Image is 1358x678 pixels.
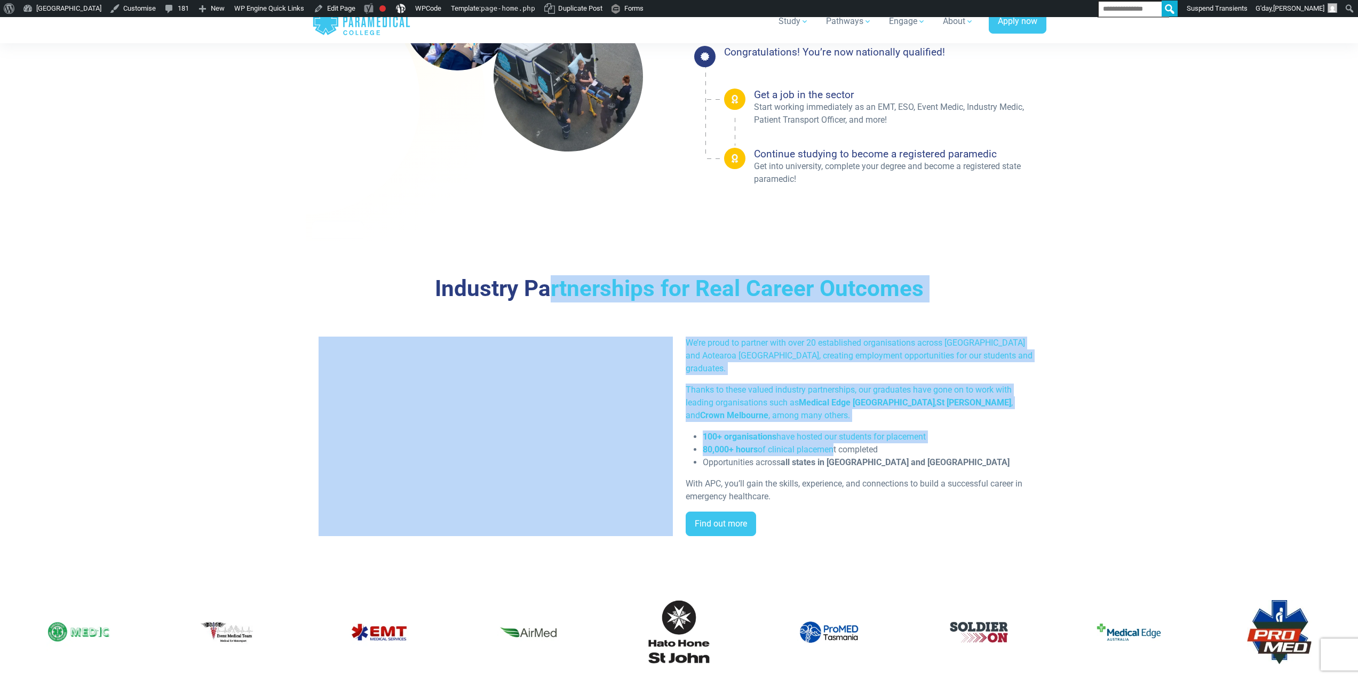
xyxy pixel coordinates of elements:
div: 8 / 60 [162,592,296,673]
div: 7 / 60 [12,592,146,673]
img: Logo [1097,600,1161,664]
a: Find out more [686,512,756,536]
h4: Continue studying to become a registered paramedic [754,148,1046,160]
img: Logo [47,600,111,664]
p: With APC, you’ll gain the skills, experience, and connections to build a successful career in eme... [686,477,1040,503]
div: Focus keyphrase not set [379,5,386,12]
strong: Medical Edge [GEOGRAPHIC_DATA] [799,397,935,408]
span: page-home.php [481,4,535,12]
strong: 80,000+ hours [703,444,758,454]
div: 11 / 60 [612,592,746,673]
img: Logo [497,600,561,664]
strong: all states in [GEOGRAPHIC_DATA] and [GEOGRAPHIC_DATA] [781,457,1010,467]
p: We’re proud to partner with over 20 established organisations across [GEOGRAPHIC_DATA] and Aotear... [686,337,1040,375]
img: Logo [347,600,411,664]
div: 12 / 60 [762,592,896,673]
img: Logo [647,600,711,664]
p: Get into university, complete your degree and become a registered state paramedic! [754,160,1046,186]
div: 13 / 60 [912,592,1046,673]
div: 10 / 60 [462,592,596,673]
h4: Congratulations! You’re now nationally qualified! [724,46,1046,58]
img: Logo [197,600,261,664]
h3: Industry Partnerships for Real Career Outcomes [372,275,986,302]
img: Logo [947,600,1011,664]
li: of clinical placement completed [703,443,1040,456]
strong: St [PERSON_NAME] [936,397,1011,408]
div: 15 / 60 [1212,592,1346,673]
p: Thanks to these valued industry partnerships, our graduates have gone on to work with leading org... [686,384,1040,422]
h4: Get a job in the sector [754,89,1046,101]
p: Start working immediately as an EMT, ESO, Event Medic, Industry Medic, Patient Transport Officer,... [754,101,1046,126]
strong: Crown Melbourne [700,410,768,420]
strong: 100+ organisations [703,432,776,442]
div: 14 / 60 [1062,592,1196,673]
iframe: How APC’s Industry Partnerships Open Doors for Students & Grads [319,337,673,536]
li: Opportunities across [703,456,1040,469]
div: 9 / 60 [312,592,446,673]
img: Logo [797,600,861,664]
li: have hosted our students for placement [703,430,1040,443]
img: Logo [1247,600,1311,664]
span: [PERSON_NAME] [1273,4,1324,12]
